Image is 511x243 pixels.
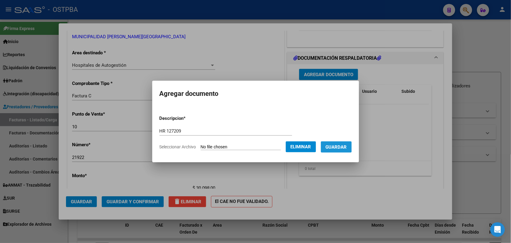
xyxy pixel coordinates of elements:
[160,88,352,100] h2: Agregar documento
[326,144,347,150] span: Guardar
[286,141,316,152] button: Eliminar
[321,141,352,153] button: Guardar
[490,222,505,237] div: Open Intercom Messenger
[160,115,217,122] p: Descripcion
[160,144,196,149] span: Seleccionar Archivo
[291,144,311,150] span: Eliminar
